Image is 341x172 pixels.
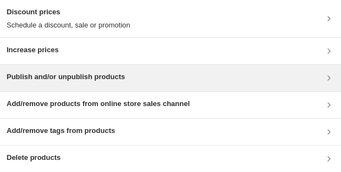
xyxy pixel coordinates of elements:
[7,20,130,31] p: Schedule a discount, sale or promotion
[7,71,125,82] h3: Publish and/or unpublish products
[7,152,61,163] h3: Delete products
[7,98,190,109] h3: Add/remove products from online store sales channel
[7,7,130,18] h3: Discount prices
[7,125,115,136] h3: Add/remove tags from products
[7,45,59,56] h3: Increase prices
